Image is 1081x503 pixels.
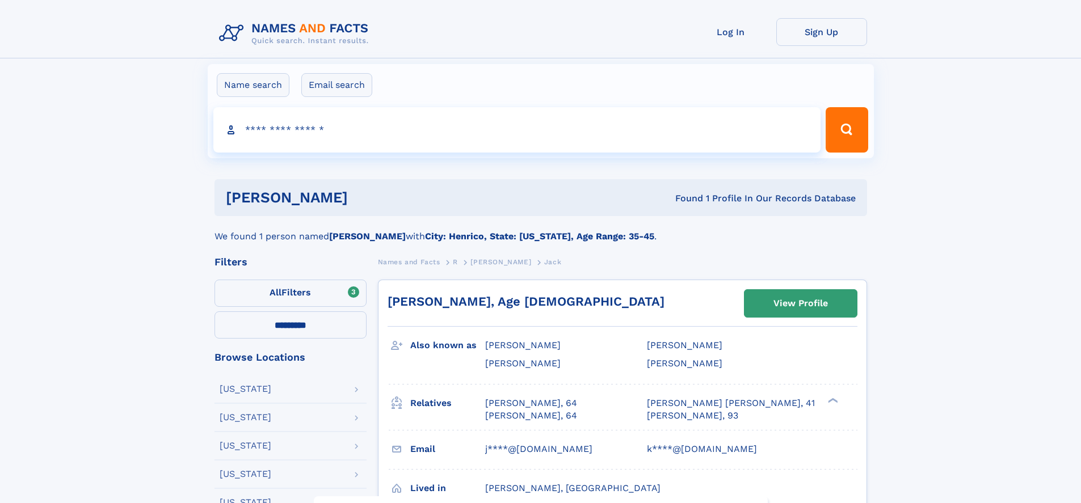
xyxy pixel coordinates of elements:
[544,258,561,266] span: Jack
[773,290,828,316] div: View Profile
[485,409,577,422] a: [PERSON_NAME], 64
[410,439,485,459] h3: Email
[410,336,485,355] h3: Also known as
[220,441,271,450] div: [US_STATE]
[485,358,561,369] span: [PERSON_NAME]
[270,287,281,298] span: All
[213,107,821,153] input: search input
[647,340,722,350] span: [PERSON_NAME]
[214,280,367,307] label: Filters
[220,470,271,479] div: [US_STATE]
[485,483,661,493] span: [PERSON_NAME], [GEOGRAPHIC_DATA]
[214,352,367,362] div: Browse Locations
[410,394,485,413] h3: Relatives
[453,258,458,266] span: R
[453,255,458,269] a: R
[410,479,485,498] h3: Lived in
[511,192,856,205] div: Found 1 Profile In Our Records Database
[214,257,367,267] div: Filters
[826,107,868,153] button: Search Button
[647,409,738,422] a: [PERSON_NAME], 93
[744,290,857,317] a: View Profile
[470,258,531,266] span: [PERSON_NAME]
[685,18,776,46] a: Log In
[485,340,561,350] span: [PERSON_NAME]
[388,294,664,308] a: [PERSON_NAME], Age [DEMOGRAPHIC_DATA]
[647,358,722,369] span: [PERSON_NAME]
[378,255,440,269] a: Names and Facts
[214,216,867,243] div: We found 1 person named with .
[301,73,372,97] label: Email search
[220,413,271,422] div: [US_STATE]
[470,255,531,269] a: [PERSON_NAME]
[825,396,839,404] div: ❯
[217,73,289,97] label: Name search
[485,397,577,409] a: [PERSON_NAME], 64
[329,231,406,242] b: [PERSON_NAME]
[214,18,378,49] img: Logo Names and Facts
[220,384,271,394] div: [US_STATE]
[776,18,867,46] a: Sign Up
[425,231,654,242] b: City: Henrico, State: [US_STATE], Age Range: 35-45
[647,397,815,409] a: [PERSON_NAME] [PERSON_NAME], 41
[226,191,512,205] h1: [PERSON_NAME]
